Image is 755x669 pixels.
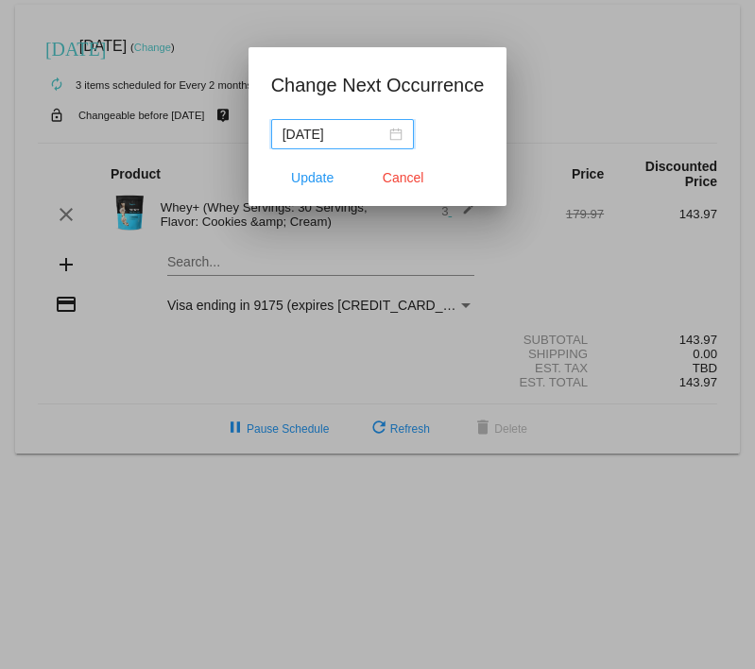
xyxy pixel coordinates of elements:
[283,124,386,145] input: Select date
[383,170,424,185] span: Cancel
[291,170,334,185] span: Update
[271,70,485,100] h1: Change Next Occurrence
[271,161,354,195] button: Update
[362,161,445,195] button: Close dialog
